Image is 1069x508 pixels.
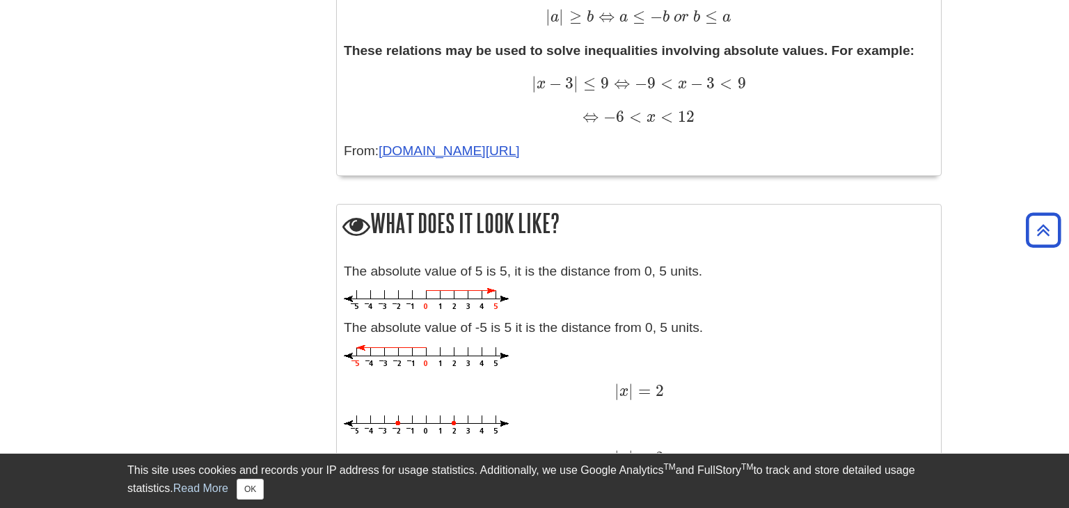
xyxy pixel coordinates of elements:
span: 2 [651,381,664,400]
span: ⇔ [583,107,599,126]
span: < [624,107,642,126]
h2: What does it look like? [337,205,941,244]
span: − [687,74,703,93]
span: x [673,77,687,92]
img: Absolute -5 [344,345,509,368]
a: Back to Top [1021,221,1066,239]
sup: TM [663,462,675,472]
button: Close [237,479,264,500]
a: Read More [173,482,228,494]
span: 9 [732,74,745,93]
span: x [642,110,656,125]
img: 5 Absolute [344,288,509,311]
span: 2 [651,448,664,467]
div: This site uses cookies and records your IP address for usage statistics. Additionally, we use Goo... [127,462,942,500]
span: a [718,10,731,25]
img: Absolute 2 [344,415,509,436]
span: b [582,10,594,25]
span: ≤ [628,7,645,26]
span: 9 [647,74,656,93]
span: b [663,10,670,25]
span: 6 [616,107,624,126]
span: − [630,74,647,93]
span: r [681,10,689,25]
span: ≤ [578,74,596,93]
span: ≤ [700,7,718,26]
span: a [615,10,628,25]
span: | [628,448,633,467]
p: The absolute value of -5 is 5 it is the distance from 0, 5 units. [344,318,934,338]
span: 3 [562,74,573,93]
a: [DOMAIN_NAME][URL] [379,143,520,158]
span: ⇔ [609,74,630,93]
span: | [573,74,578,93]
span: 9 [596,74,609,93]
span: > [633,448,651,467]
p: From: [344,141,934,161]
span: − [645,7,663,26]
span: a [551,10,559,25]
span: o [674,10,681,25]
span: < [656,74,673,93]
span: x [537,77,546,92]
span: − [546,74,562,93]
span: ≥ [564,7,581,26]
span: | [615,381,619,400]
span: | [532,74,537,93]
span: = [633,381,651,400]
span: ⇔ [594,7,615,26]
span: | [628,381,633,400]
span: | [546,7,551,26]
span: 12 [673,107,695,126]
strong: These relations may be used to solve inequalities involving absolute values. For example: [344,43,914,58]
span: x [619,451,628,466]
span: b [693,10,700,25]
sup: TM [741,462,753,472]
span: − [599,107,616,126]
span: | [559,7,564,26]
span: | [615,448,619,467]
span: 3 [703,74,715,93]
p: The absolute value of 5 is 5, it is the distance from 0, 5 units. [344,262,934,282]
span: < [656,107,673,126]
span: x [619,384,628,399]
span: < [715,74,732,93]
